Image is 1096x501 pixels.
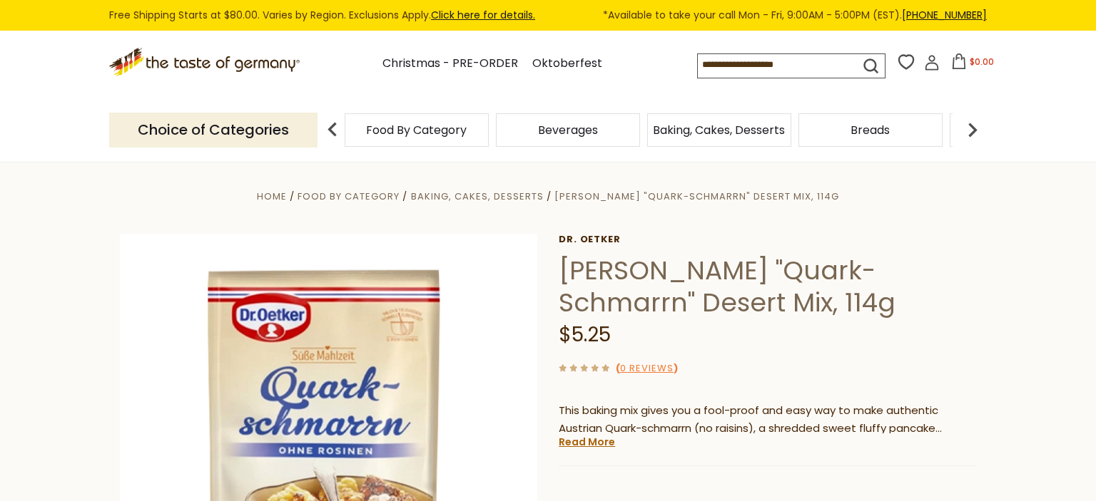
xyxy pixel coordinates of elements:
a: Food By Category [298,190,400,203]
h1: [PERSON_NAME] "Quark-Schmarrn" Desert Mix, 114g [559,254,976,319]
span: $5.25 [559,321,611,348]
span: This baking mix gives you a fool-proof and easy way to make authentic Austrian Quark-schmarrn (no... [559,403,942,453]
a: Breads [851,125,890,135]
button: $0.00 [943,53,1003,75]
div: Free Shipping Starts at $80.00. Varies by Region. Exclusions Apply. [109,7,987,24]
a: Beverages [538,125,598,135]
a: Baking, Cakes, Desserts [653,125,785,135]
span: $0.00 [970,56,994,68]
a: 0 Reviews [620,361,674,376]
a: Oktoberfest [532,54,602,73]
span: *Available to take your call Mon - Fri, 9:00AM - 5:00PM (EST). [603,7,987,24]
a: Home [257,190,287,203]
a: Baking, Cakes, Desserts [411,190,544,203]
a: Dr. Oetker [559,234,976,245]
a: Food By Category [366,125,467,135]
span: ( ) [616,361,678,375]
a: Read More [559,435,615,449]
p: Choice of Categories [109,113,318,148]
a: [PHONE_NUMBER] [902,8,987,22]
a: Click here for details. [431,8,535,22]
img: next arrow [958,115,987,144]
a: Christmas - PRE-ORDER [382,54,518,73]
a: [PERSON_NAME] "Quark-Schmarrn" Desert Mix, 114g [554,190,839,203]
img: previous arrow [318,115,347,144]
